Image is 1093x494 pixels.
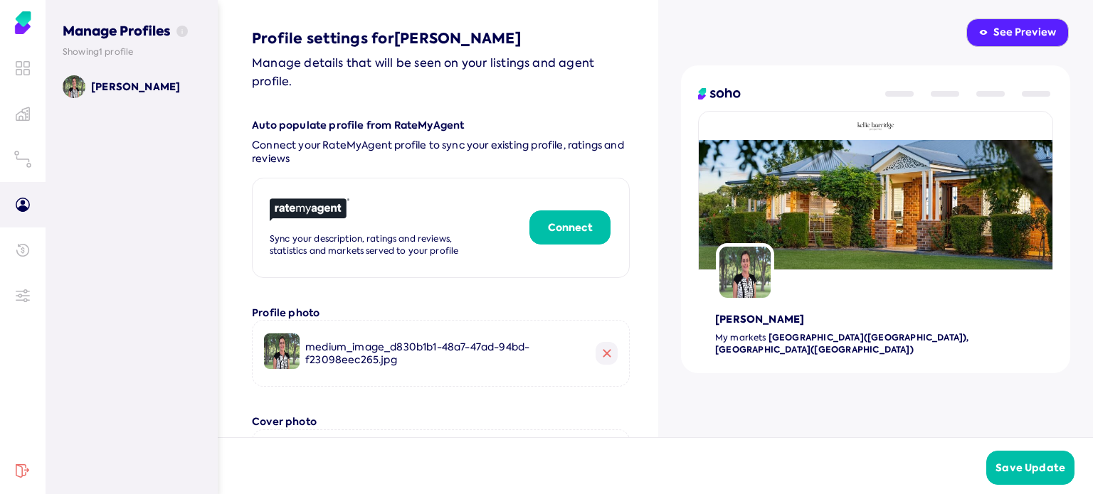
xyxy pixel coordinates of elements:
h3: [PERSON_NAME] [715,313,1053,327]
img: Soho Agent Portal Home [11,11,34,34]
h3: Profile photo [252,306,630,321]
button: Save Update [986,451,1074,485]
span: Connect your RateMyAgent profile to sync your existing profile, ratings and reviews [252,139,630,166]
p: Showing 1 profile [63,46,201,58]
img: logo [698,88,741,100]
h3: Manage Profiles [63,6,201,41]
span: My markets [715,332,766,343]
a: [PERSON_NAME] [63,75,201,98]
img: rate my agent [270,198,349,222]
img: image [264,333,300,369]
p: [PERSON_NAME] [91,80,180,94]
p: Sync your description, ratings and reviews, statistics and markets served to your profile [270,233,477,257]
img: cover [699,140,1052,269]
h3: Cover photo [252,415,630,429]
p: [GEOGRAPHIC_DATA]([GEOGRAPHIC_DATA]), [GEOGRAPHIC_DATA]([GEOGRAPHIC_DATA]) [715,332,1053,356]
a: See Preview [965,17,1070,48]
img: profile [716,243,774,301]
button: Connect [529,210,611,245]
button: See Preview [966,18,1069,47]
h2: Profile settings for [PERSON_NAME] [252,28,630,48]
span: medium_image_d830b1b1-48a7-47ad-94bd-f23098eec265.jpg [305,340,596,366]
h3: Auto populate profile from RateMyAgent [252,119,630,133]
p: Manage details that will be seen on your listings and agent profile. [252,54,630,90]
div: See Preview [979,26,1056,40]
